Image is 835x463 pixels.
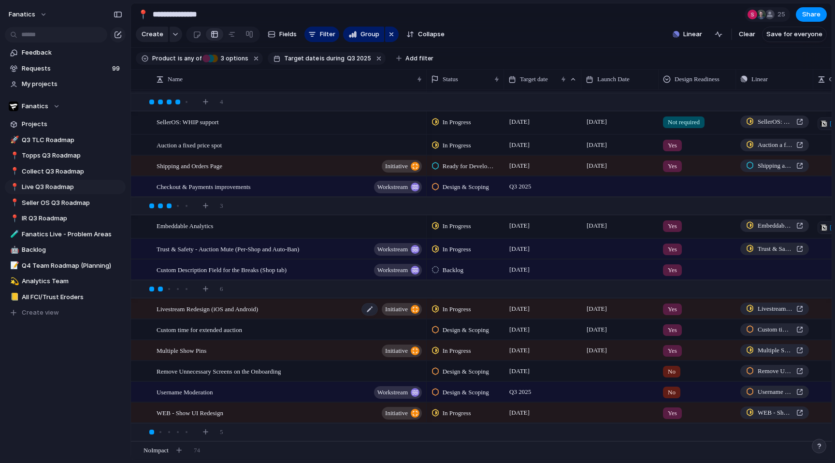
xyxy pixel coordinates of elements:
span: Requests [22,64,109,73]
span: WEB - Show UI Redesign [157,407,223,418]
div: 📍Collect Q3 Roadmap [5,164,126,179]
span: Save for everyone [766,29,822,39]
span: Collapse [418,29,445,39]
a: My projects [5,77,126,91]
div: 📍 [10,197,17,208]
div: 🤖Backlog [5,243,126,257]
button: Create view [5,305,126,320]
a: Shipping and Orders Page [740,159,809,172]
button: Share [796,7,827,22]
span: [DATE] [507,264,532,275]
span: Yes [668,304,677,314]
span: Yes [668,325,677,335]
span: [DATE] [507,243,532,255]
span: Embeddable Analytics [157,220,213,231]
button: 📍 [9,182,18,192]
button: workstream [374,264,422,276]
span: [DATE] [507,365,532,377]
span: All FCI/Trust Eroders [22,292,122,302]
a: 📝Q4 Team Roadmap (Planning) [5,259,126,273]
button: initiative [382,303,422,316]
span: is [178,54,183,63]
span: workstream [377,180,408,194]
div: 📍 [10,166,17,177]
span: 3 [218,55,226,62]
div: 🧪Fanatics Live - Problem Areas [5,227,126,242]
span: Remove Unnecessary Screens on the Onboarding [157,365,281,376]
span: Create [142,29,163,39]
a: Custom time for extended auction [740,323,809,336]
div: 📍Live Q3 Roadmap [5,180,126,194]
span: Launch Date [597,74,630,84]
span: [DATE] [584,139,609,151]
span: Ready for Development [443,161,496,171]
span: No [668,367,676,376]
button: 💫 [9,276,18,286]
button: 📍 [9,151,18,160]
span: In Progress [443,408,471,418]
span: [DATE] [507,324,532,335]
button: Fields [264,27,301,42]
span: Feedback [22,48,122,58]
button: isduring [319,53,346,64]
span: Design & Scoping [443,388,489,397]
div: 🤖 [10,245,17,256]
button: Group [343,27,384,42]
span: 6 [220,284,223,294]
span: Fields [279,29,297,39]
span: WEB - Show UI Redesign [758,408,792,418]
span: Analytics Team [22,276,122,286]
span: No [668,388,676,397]
span: Group [360,29,379,39]
button: Q3 2025 [345,53,373,64]
button: fanatics [4,7,52,22]
div: 📒 [10,291,17,303]
span: [DATE] [507,220,532,231]
span: [DATE] [507,116,532,128]
span: Yes [668,346,677,356]
span: Q3 2025 [347,54,371,63]
a: Auction a fixed price spot [740,139,809,151]
span: Yes [668,221,677,231]
button: 🤖 [9,245,18,255]
span: Multiple Show Pins [157,345,206,356]
a: Username Moderation [740,386,809,398]
span: Yes [668,245,677,254]
a: Requests99 [5,61,126,76]
button: 📍 [135,7,151,22]
span: workstream [377,243,408,256]
button: Add filter [390,52,439,65]
a: 📍Topps Q3 Roadmap [5,148,126,163]
button: Push [763,263,796,276]
span: Q4 Team Roadmap (Planning) [22,261,122,271]
span: Create view [22,308,59,318]
span: workstream [377,263,408,277]
span: Yes [668,408,677,418]
a: 📍Seller OS Q3 Roadmap [5,196,126,210]
span: In Progress [443,117,471,127]
span: Q3 TLC Roadmap [22,135,122,145]
span: Remove Unnecessary Screens on the Onboarding [758,366,792,376]
a: Multiple Show Pins [740,344,809,357]
button: Clear [735,27,759,42]
span: Auction a fixed price spot [157,139,222,150]
button: 3 options [202,53,250,64]
span: Yes [668,161,677,171]
span: SellerOS: WHIP support [157,116,219,127]
span: Trust & Safety - Auction Mute (Per-Shop and Auto-Ban) [758,244,792,254]
span: Embeddable Analytics [758,221,792,231]
a: Embeddable Analytics [740,219,809,232]
button: 📍 [9,214,18,223]
div: 🚀 [10,134,17,145]
span: options [218,54,248,63]
span: Clear [739,29,755,39]
span: 74 [194,446,200,455]
span: [DATE] [584,116,609,128]
span: [DATE] [507,160,532,172]
button: Fanatics [5,99,126,114]
div: 🚀Q3 TLC Roadmap [5,133,126,147]
span: In Progress [443,304,471,314]
span: Status [443,74,458,84]
span: Design & Scoping [443,182,489,192]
